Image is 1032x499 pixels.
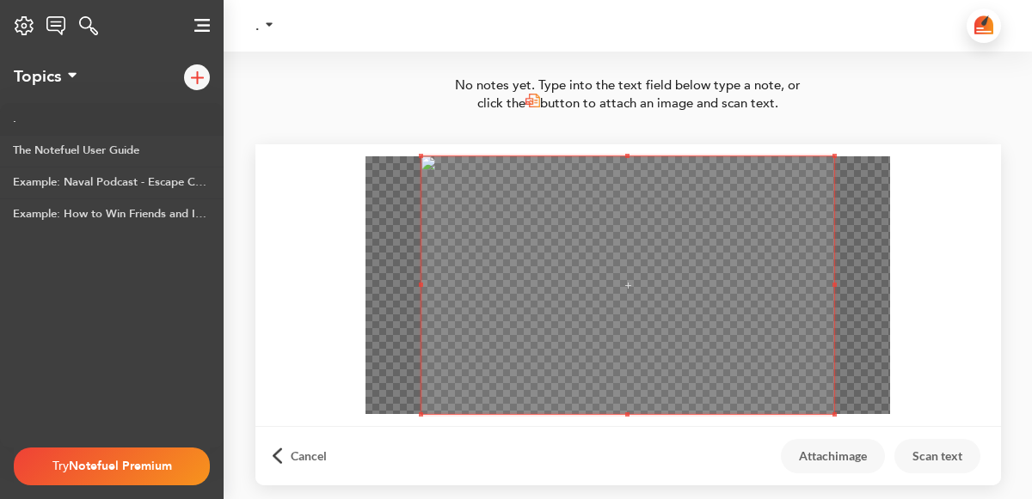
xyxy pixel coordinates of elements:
[191,71,204,84] img: logo
[79,16,98,35] img: logo
[14,68,61,86] div: Topics
[835,450,867,462] span: image
[69,458,172,474] span: Notefuel Premium
[46,16,66,35] img: logo
[28,449,196,484] div: Try
[194,19,210,32] img: logo
[525,94,540,107] img: image.png
[291,450,327,462] span: Cancel
[894,439,980,473] button: Scan text
[273,439,345,473] button: Cancel
[447,77,808,113] div: No notes yet. Type into the text field below type a note, or click the button to attach an image ...
[255,20,259,33] div: .
[974,15,993,34] img: logo
[781,439,885,473] button: Attachimage
[273,439,291,474] img: logo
